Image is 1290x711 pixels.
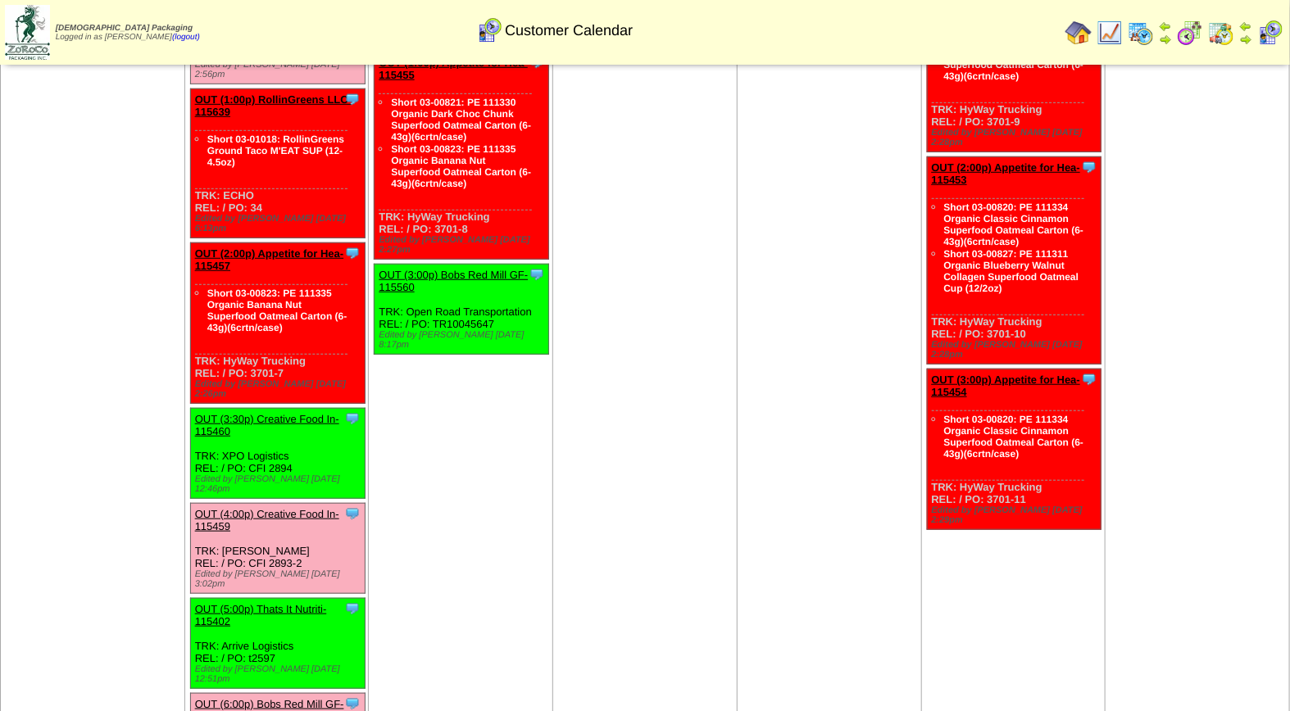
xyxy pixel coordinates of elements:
[932,340,1101,360] div: Edited by [PERSON_NAME] [DATE] 2:28pm
[944,414,1084,460] a: Short 03-00820: PE 111334 Organic Classic Cinnamon Superfood Oatmeal Carton (6-43g)(6crtn/case)
[195,569,365,589] div: Edited by [PERSON_NAME] [DATE] 3:02pm
[1065,20,1092,46] img: home.gif
[379,269,528,293] a: OUT (3:00p) Bobs Red Mill GF-115560
[56,24,193,33] span: [DEMOGRAPHIC_DATA] Packaging
[195,214,365,233] div: Edited by [PERSON_NAME] [DATE] 6:13pm
[190,599,365,689] div: TRK: Arrive Logistics REL: / PO: t2597
[195,93,352,118] a: OUT (1:00p) RollinGreens LLC-115639
[932,374,1081,398] a: OUT (3:00p) Appetite for Hea-115454
[932,161,1081,186] a: OUT (2:00p) Appetite for Hea-115453
[190,89,365,238] div: TRK: ECHO REL: / PO: 34
[391,143,531,189] a: Short 03-00823: PE 111335 Organic Banana Nut Superfood Oatmeal Carton (6-43g)(6crtn/case)
[190,243,365,404] div: TRK: HyWay Trucking REL: / PO: 3701-7
[344,600,361,617] img: Tooltip
[1159,20,1172,33] img: arrowleft.gif
[344,505,361,522] img: Tooltip
[505,22,633,39] span: Customer Calendar
[56,24,200,42] span: Logged in as [PERSON_NAME]
[344,91,361,107] img: Tooltip
[195,664,365,684] div: Edited by [PERSON_NAME] [DATE] 12:51pm
[944,202,1084,247] a: Short 03-00820: PE 111334 Organic Classic Cinnamon Superfood Oatmeal Carton (6-43g)(6crtn/case)
[1257,20,1283,46] img: calendarcustomer.gif
[1159,33,1172,46] img: arrowright.gif
[927,369,1101,530] div: TRK: HyWay Trucking REL: / PO: 3701-11
[207,134,344,168] a: Short 03-01018: RollinGreens Ground Taco M'EAT SUP (12-4.5oz)
[932,128,1101,147] div: Edited by [PERSON_NAME] [DATE] 2:28pm
[195,379,365,399] div: Edited by [PERSON_NAME] [DATE] 2:26pm
[195,247,344,272] a: OUT (2:00p) Appetite for Hea-115457
[379,235,548,255] div: Edited by [PERSON_NAME] [DATE] 2:27pm
[195,474,365,494] div: Edited by [PERSON_NAME] [DATE] 12:46pm
[344,410,361,427] img: Tooltip
[1239,33,1252,46] img: arrowright.gif
[1081,159,1097,175] img: Tooltip
[379,330,548,350] div: Edited by [PERSON_NAME] [DATE] 8:17pm
[172,33,200,42] a: (logout)
[375,52,549,260] div: TRK: HyWay Trucking REL: / PO: 3701-8
[195,413,339,437] a: OUT (3:30p) Creative Food In-115460
[1081,371,1097,387] img: Tooltip
[476,17,502,43] img: calendarcustomer.gif
[195,603,327,627] a: OUT (5:00p) Thats It Nutriti-115402
[1208,20,1234,46] img: calendarinout.gif
[5,5,50,60] img: zoroco-logo-small.webp
[375,265,549,355] div: TRK: Open Road Transportation REL: / PO: TR10045647
[1239,20,1252,33] img: arrowleft.gif
[927,157,1101,365] div: TRK: HyWay Trucking REL: / PO: 3701-10
[344,245,361,261] img: Tooltip
[1097,20,1123,46] img: line_graph.gif
[190,504,365,594] div: TRK: [PERSON_NAME] REL: / PO: CFI 2893-2
[207,288,347,333] a: Short 03-00823: PE 111335 Organic Banana Nut Superfood Oatmeal Carton (6-43g)(6crtn/case)
[529,266,545,283] img: Tooltip
[932,505,1101,525] div: Edited by [PERSON_NAME] [DATE] 2:29pm
[944,248,1079,294] a: Short 03-00827: PE 111311 Organic Blueberry Walnut Collagen Superfood Oatmeal Cup (12/2oz)
[1177,20,1203,46] img: calendarblend.gif
[195,508,339,532] a: OUT (4:00p) Creative Food In-115459
[190,409,365,499] div: TRK: XPO Logistics REL: / PO: CFI 2894
[1128,20,1154,46] img: calendarprod.gif
[391,97,531,143] a: Short 03-00821: PE 111330 Organic Dark Choc Chunk Superfood Oatmeal Carton (6-43g)(6crtn/case)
